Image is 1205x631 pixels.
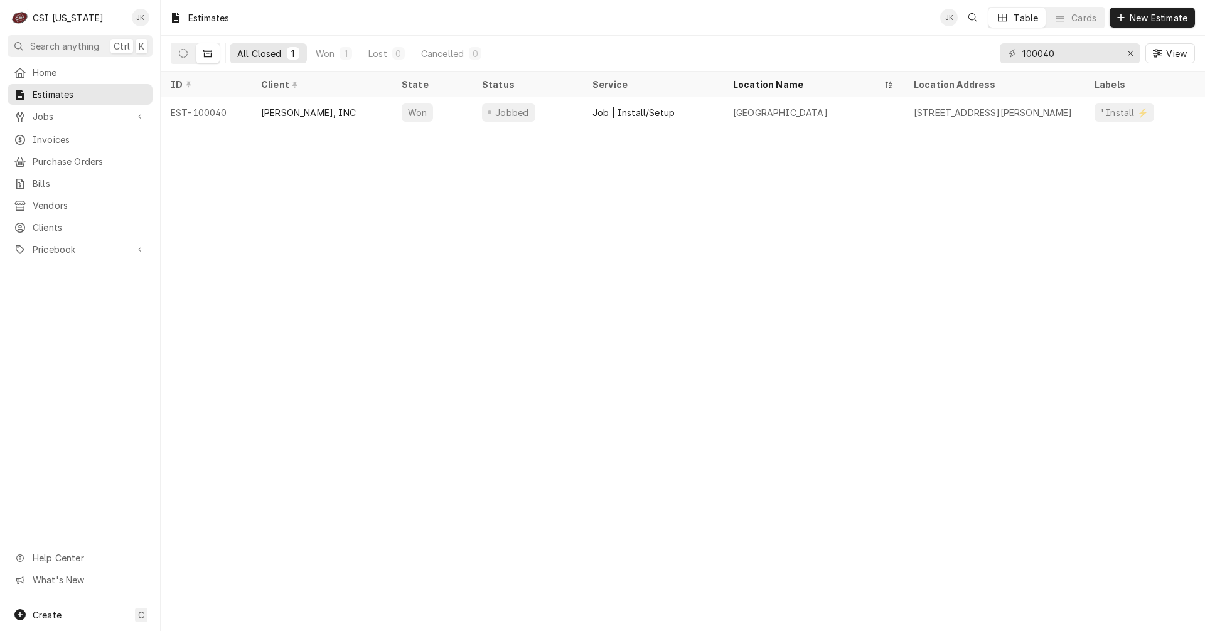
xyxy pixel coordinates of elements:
div: Location Address [914,78,1072,91]
div: [PERSON_NAME], INC [261,106,356,119]
a: Go to Pricebook [8,239,153,260]
div: C [11,9,29,26]
div: Status [482,78,570,91]
button: View [1145,43,1195,63]
div: 1 [289,47,297,60]
a: Estimates [8,84,153,105]
a: Go to Jobs [8,106,153,127]
div: [STREET_ADDRESS][PERSON_NAME] [914,106,1073,119]
div: Cards [1071,11,1096,24]
div: Service [592,78,710,91]
span: C [138,608,144,622]
button: New Estimate [1110,8,1195,28]
div: Jeff Kuehl's Avatar [940,9,958,26]
div: Cancelled [421,47,464,60]
div: EST-100040 [161,97,251,127]
a: Home [8,62,153,83]
span: Invoices [33,133,146,146]
span: What's New [33,573,145,586]
div: JK [132,9,149,26]
div: 0 [471,47,479,60]
button: Search anythingCtrlK [8,35,153,57]
span: Estimates [33,88,146,101]
a: Vendors [8,195,153,216]
span: Jobs [33,110,127,123]
div: Table [1014,11,1038,24]
div: Location Name [733,78,881,91]
span: Purchase Orders [33,155,146,168]
span: K [139,40,144,53]
div: ID [171,78,238,91]
span: Ctrl [114,40,130,53]
a: Go to Help Center [8,548,153,568]
span: View [1164,47,1189,60]
div: ¹ Install ⚡️ [1100,106,1149,119]
div: CSI Kentucky's Avatar [11,9,29,26]
span: Pricebook [33,243,127,256]
a: Bills [8,173,153,194]
span: Bills [33,177,146,190]
div: 1 [342,47,350,60]
div: Jobbed [493,106,530,119]
a: Go to What's New [8,570,153,590]
div: [GEOGRAPHIC_DATA] [733,106,828,119]
a: Purchase Orders [8,151,153,172]
span: Search anything [30,40,99,53]
span: New Estimate [1127,11,1190,24]
div: 0 [395,47,402,60]
input: Keyword search [1022,43,1117,63]
span: Help Center [33,551,145,565]
div: Client [261,78,379,91]
div: CSI [US_STATE] [33,11,104,24]
div: Lost [368,47,387,60]
div: Won [407,106,428,119]
span: Home [33,66,146,79]
div: Jeff Kuehl's Avatar [132,9,149,26]
div: Job | Install/Setup [592,106,675,119]
div: All Closed [237,47,282,60]
div: JK [940,9,958,26]
span: Vendors [33,199,146,212]
div: Won [316,47,335,60]
a: Invoices [8,129,153,150]
button: Erase input [1120,43,1140,63]
button: Open search [963,8,983,28]
div: State [402,78,462,91]
span: Create [33,610,62,620]
span: Clients [33,221,146,234]
a: Clients [8,217,153,238]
